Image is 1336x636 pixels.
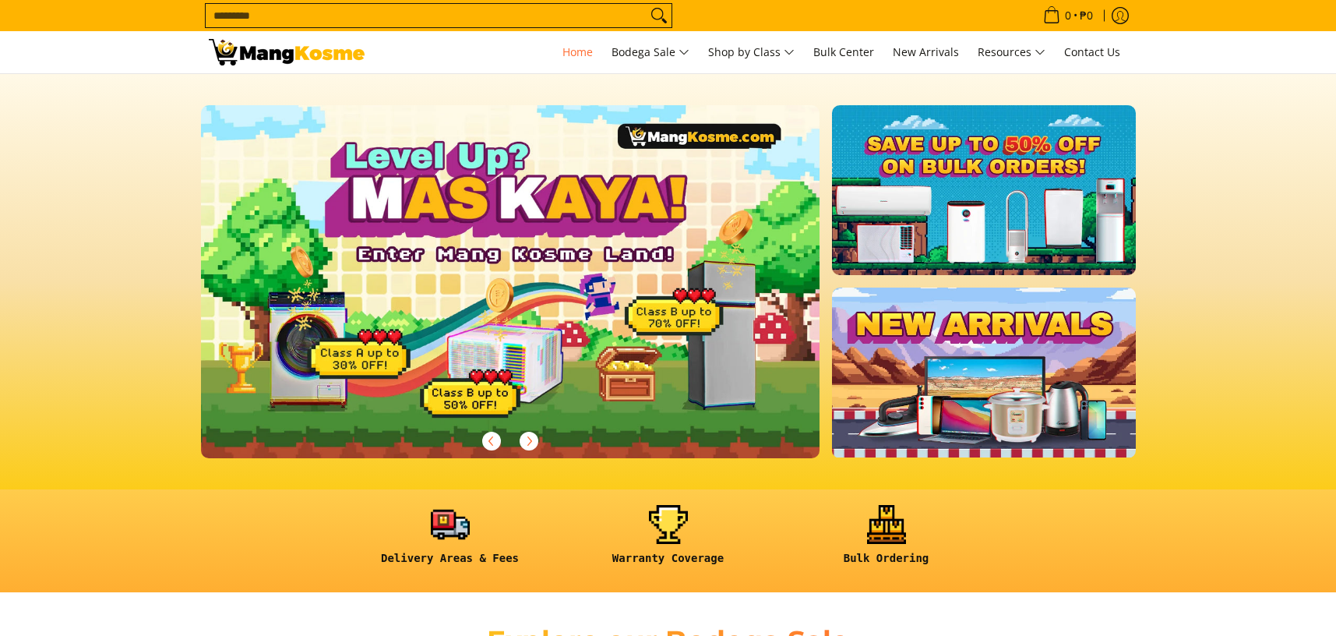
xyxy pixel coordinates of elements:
[380,31,1128,73] nav: Main Menu
[1056,31,1128,73] a: Contact Us
[785,505,988,578] a: <h6><strong>Bulk Ordering</strong></h6>
[1063,10,1073,21] span: 0
[1064,44,1120,59] span: Contact Us
[604,31,697,73] a: Bodega Sale
[708,43,795,62] span: Shop by Class
[562,44,593,59] span: Home
[612,43,689,62] span: Bodega Sale
[555,31,601,73] a: Home
[474,424,509,458] button: Previous
[885,31,967,73] a: New Arrivals
[700,31,802,73] a: Shop by Class
[1077,10,1095,21] span: ₱0
[349,505,552,578] a: <h6><strong>Delivery Areas & Fees</strong></h6>
[805,31,882,73] a: Bulk Center
[813,44,874,59] span: Bulk Center
[1038,7,1098,24] span: •
[647,4,672,27] button: Search
[201,105,820,458] img: Gaming desktop banner
[567,505,770,578] a: <h6><strong>Warranty Coverage</strong></h6>
[893,44,959,59] span: New Arrivals
[512,424,546,458] button: Next
[978,43,1045,62] span: Resources
[209,39,365,65] img: Mang Kosme: Your Home Appliances Warehouse Sale Partner!
[970,31,1053,73] a: Resources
